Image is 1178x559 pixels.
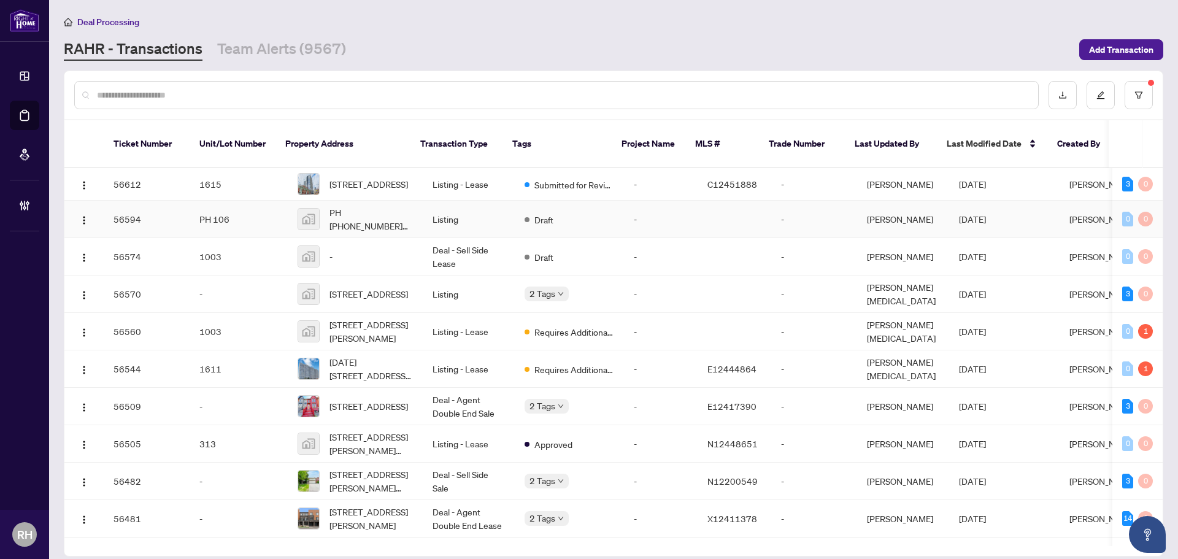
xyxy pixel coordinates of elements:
td: - [771,201,857,238]
td: [PERSON_NAME][MEDICAL_DATA] [857,313,949,350]
span: [STREET_ADDRESS][PERSON_NAME][PERSON_NAME] [329,430,413,457]
td: [PERSON_NAME][MEDICAL_DATA] [857,276,949,313]
span: [STREET_ADDRESS][PERSON_NAME] [329,318,413,345]
button: Logo [74,322,94,341]
td: Deal - Sell Side Lease [423,238,515,276]
td: 1611 [190,350,288,388]
td: - [624,425,698,463]
span: [DATE] [959,288,986,299]
img: Logo [79,180,89,190]
td: - [771,313,857,350]
img: thumbnail-img [298,246,319,267]
a: RAHR - Transactions [64,39,202,61]
span: Requires Additional Docs [534,363,614,376]
div: 0 [1138,249,1153,264]
img: thumbnail-img [298,471,319,492]
img: thumbnail-img [298,396,319,417]
span: Approved [534,438,572,451]
td: Listing - Lease [423,313,515,350]
span: [PERSON_NAME] [1069,476,1136,487]
span: [PERSON_NAME] [1069,326,1136,337]
span: [DATE] [959,251,986,262]
th: Property Address [275,120,410,168]
button: download [1049,81,1077,109]
span: down [558,403,564,409]
span: [STREET_ADDRESS][PERSON_NAME] [329,505,413,532]
td: - [624,276,698,313]
img: thumbnail-img [298,508,319,529]
td: - [771,425,857,463]
img: thumbnail-img [298,433,319,454]
span: [PERSON_NAME] [1069,513,1136,524]
div: 0 [1138,212,1153,226]
div: 0 [1138,474,1153,488]
td: - [624,388,698,425]
span: 2 Tags [529,511,555,525]
span: [PERSON_NAME] [1069,179,1136,190]
th: Ticket Number [104,120,190,168]
img: Logo [79,477,89,487]
button: Logo [74,359,94,379]
td: [PERSON_NAME] [857,463,949,500]
td: Deal - Agent Double End Lease [423,500,515,538]
div: 0 [1122,361,1133,376]
div: 0 [1122,436,1133,451]
div: 0 [1122,324,1133,339]
div: 0 [1138,436,1153,451]
td: Deal - Agent Double End Sale [423,388,515,425]
span: [DATE] [959,326,986,337]
span: [DATE] [959,401,986,412]
span: [PERSON_NAME] [1069,214,1136,225]
th: Trade Number [759,120,845,168]
td: [PERSON_NAME] [857,201,949,238]
td: [PERSON_NAME] [857,500,949,538]
div: 0 [1138,287,1153,301]
td: 56544 [104,350,190,388]
button: Logo [74,509,94,528]
td: - [624,168,698,201]
div: 0 [1122,249,1133,264]
div: 14 [1122,511,1133,526]
img: Logo [79,215,89,225]
span: Draft [534,213,553,226]
img: Logo [79,440,89,450]
td: - [771,276,857,313]
span: RH [17,526,33,543]
td: 56570 [104,276,190,313]
button: Logo [74,209,94,229]
span: [DATE] [959,438,986,449]
span: [DATE] [959,363,986,374]
th: Tags [502,120,612,168]
span: [PERSON_NAME] [1069,251,1136,262]
td: - [771,350,857,388]
img: Logo [79,515,89,525]
span: 2 Tags [529,474,555,488]
img: logo [10,9,39,32]
button: Logo [74,396,94,416]
span: filter [1134,91,1143,99]
td: [PERSON_NAME] [857,425,949,463]
td: 1003 [190,238,288,276]
span: [DATE] [959,513,986,524]
div: 0 [1138,511,1153,526]
td: Listing - Lease [423,425,515,463]
td: 1615 [190,168,288,201]
img: thumbnail-img [298,358,319,379]
td: [PERSON_NAME] [857,238,949,276]
td: Listing [423,201,515,238]
th: Transaction Type [410,120,502,168]
span: C12451888 [707,179,757,190]
td: 56594 [104,201,190,238]
button: edit [1087,81,1115,109]
img: Logo [79,365,89,375]
span: E12417390 [707,401,756,412]
div: 3 [1122,177,1133,191]
td: Deal - Sell Side Sale [423,463,515,500]
td: [PERSON_NAME][MEDICAL_DATA] [857,350,949,388]
td: - [771,168,857,201]
div: 3 [1122,399,1133,414]
td: - [190,500,288,538]
div: 0 [1138,177,1153,191]
span: down [558,515,564,522]
td: 56560 [104,313,190,350]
